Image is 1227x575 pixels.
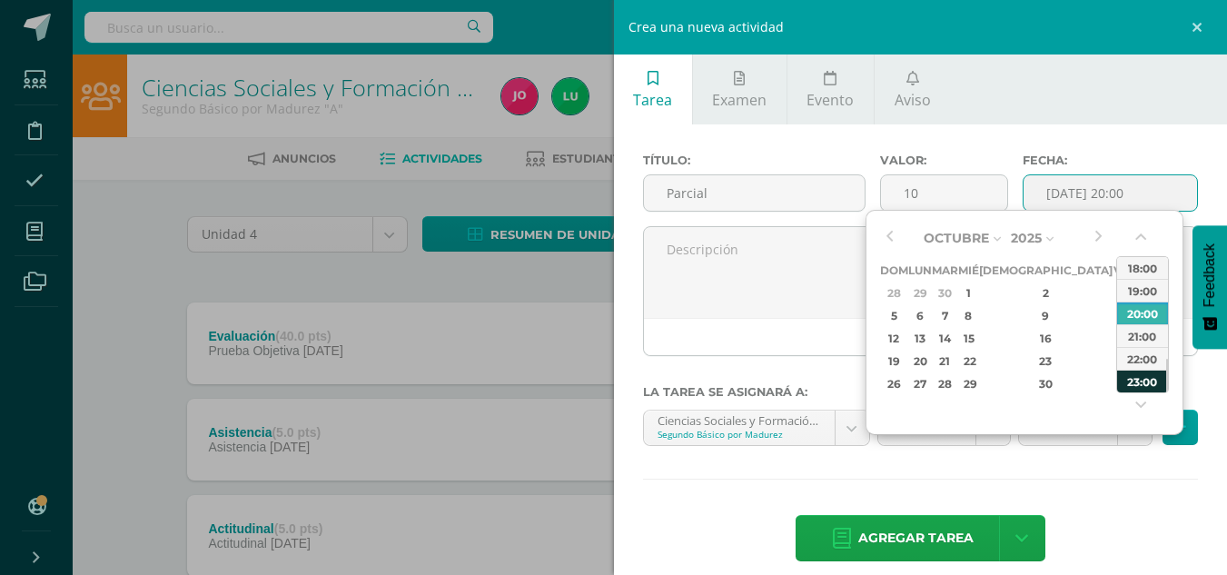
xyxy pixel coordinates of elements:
[643,385,1199,399] label: La tarea se asignará a:
[895,90,931,110] span: Aviso
[1114,373,1131,394] div: 31
[960,305,976,326] div: 8
[644,411,869,445] a: Ciencias Sociales y Formación Ciudadana 'A'Segundo Básico por Madurez
[883,351,905,372] div: 19
[935,305,955,326] div: 7
[693,55,787,124] a: Examen
[1011,230,1042,246] span: 2025
[910,373,929,394] div: 27
[1114,351,1131,372] div: 24
[644,175,865,211] input: Título
[858,516,974,560] span: Agregar tarea
[875,55,950,124] a: Aviso
[960,373,976,394] div: 29
[908,259,932,282] th: Lun
[1113,259,1133,282] th: Vie
[880,154,1008,167] label: Valor:
[1024,175,1197,211] input: Fecha de entrega
[924,230,989,246] span: Octubre
[935,328,955,349] div: 14
[658,428,821,441] div: Segundo Básico por Madurez
[1117,370,1168,392] div: 23:00
[993,305,1100,326] div: 9
[910,328,929,349] div: 13
[935,351,955,372] div: 21
[1117,347,1168,370] div: 22:00
[910,283,929,303] div: 29
[883,283,905,303] div: 28
[1117,324,1168,347] div: 21:00
[993,373,1100,394] div: 30
[712,90,767,110] span: Examen
[979,259,1113,282] th: [DEMOGRAPHIC_DATA]
[960,328,976,349] div: 15
[993,351,1100,372] div: 23
[883,328,905,349] div: 12
[935,283,955,303] div: 30
[1114,283,1131,303] div: 3
[787,55,874,124] a: Evento
[960,351,976,372] div: 22
[1202,243,1218,307] span: Feedback
[993,283,1100,303] div: 2
[935,373,955,394] div: 28
[633,90,672,110] span: Tarea
[614,55,692,124] a: Tarea
[910,305,929,326] div: 6
[881,175,1007,211] input: Puntos máximos
[960,283,976,303] div: 1
[643,154,866,167] label: Título:
[1114,305,1131,326] div: 10
[883,305,905,326] div: 5
[658,411,821,428] div: Ciencias Sociales y Formación Ciudadana 'A'
[880,259,908,282] th: Dom
[1192,225,1227,349] button: Feedback - Mostrar encuesta
[1023,154,1198,167] label: Fecha:
[958,259,979,282] th: Mié
[1117,279,1168,302] div: 19:00
[806,90,854,110] span: Evento
[1117,256,1168,279] div: 18:00
[932,259,958,282] th: Mar
[883,373,905,394] div: 26
[1114,328,1131,349] div: 17
[993,328,1100,349] div: 16
[1117,302,1168,324] div: 20:00
[910,351,929,372] div: 20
